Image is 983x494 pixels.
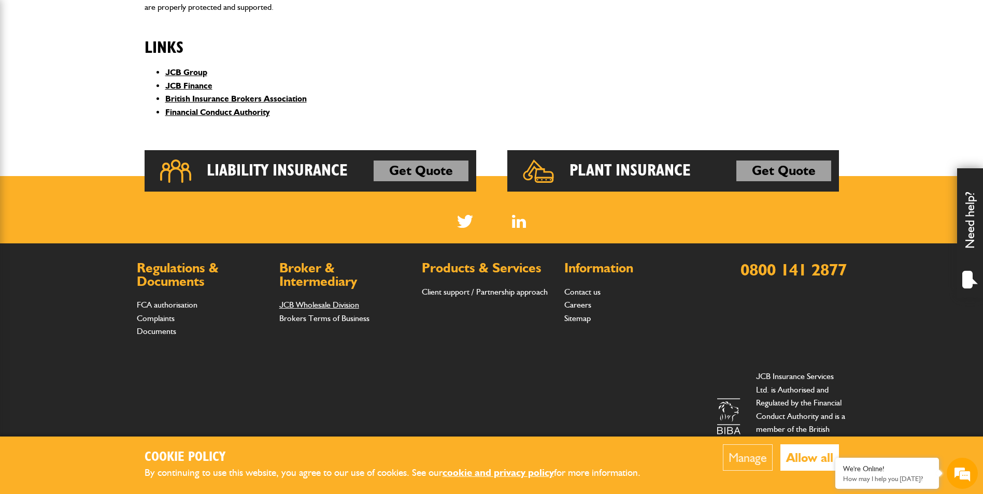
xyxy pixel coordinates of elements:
a: Financial Conduct Authority [165,107,270,117]
a: Brokers Terms of Business [279,313,369,323]
h2: Information [564,261,696,275]
a: JCB Wholesale Division [279,300,359,310]
h2: Broker & Intermediary [279,261,411,288]
h2: Links [145,22,457,57]
a: British Insurance Brokers Association [165,94,307,104]
p: By continuing to use this website, you agree to our use of cookies. See our for more information. [145,465,658,481]
h2: Plant Insurance [569,161,691,181]
a: 0800 141 2877 [740,259,847,280]
h2: Cookie Policy [145,449,658,466]
h2: Products & Services [422,261,554,275]
h2: Liability Insurance [207,161,348,181]
a: Careers [564,300,591,310]
a: FCA authorisation [137,300,197,310]
a: JCB Group [165,67,207,77]
p: JCB Insurance Services Ltd. is Authorised and Regulated by the Financial Conduct Authority and is... [756,370,847,462]
a: Get Quote [374,161,468,181]
a: Complaints [137,313,175,323]
button: Allow all [780,444,839,471]
h2: Regulations & Documents [137,261,269,288]
button: Manage [723,444,773,471]
div: Need help? [957,168,983,298]
a: LinkedIn [512,215,526,228]
div: We're Online! [843,464,931,473]
a: Contact us [564,287,601,297]
img: Linked In [512,215,526,228]
a: Documents [137,326,176,336]
a: JCB Finance [165,81,212,91]
img: Twitter [457,215,473,228]
a: cookie and privacy policy [443,467,554,478]
a: Get Quote [736,161,831,181]
p: How may I help you today? [843,475,931,483]
a: Sitemap [564,313,591,323]
a: Client support / Partnership approach [422,287,548,297]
